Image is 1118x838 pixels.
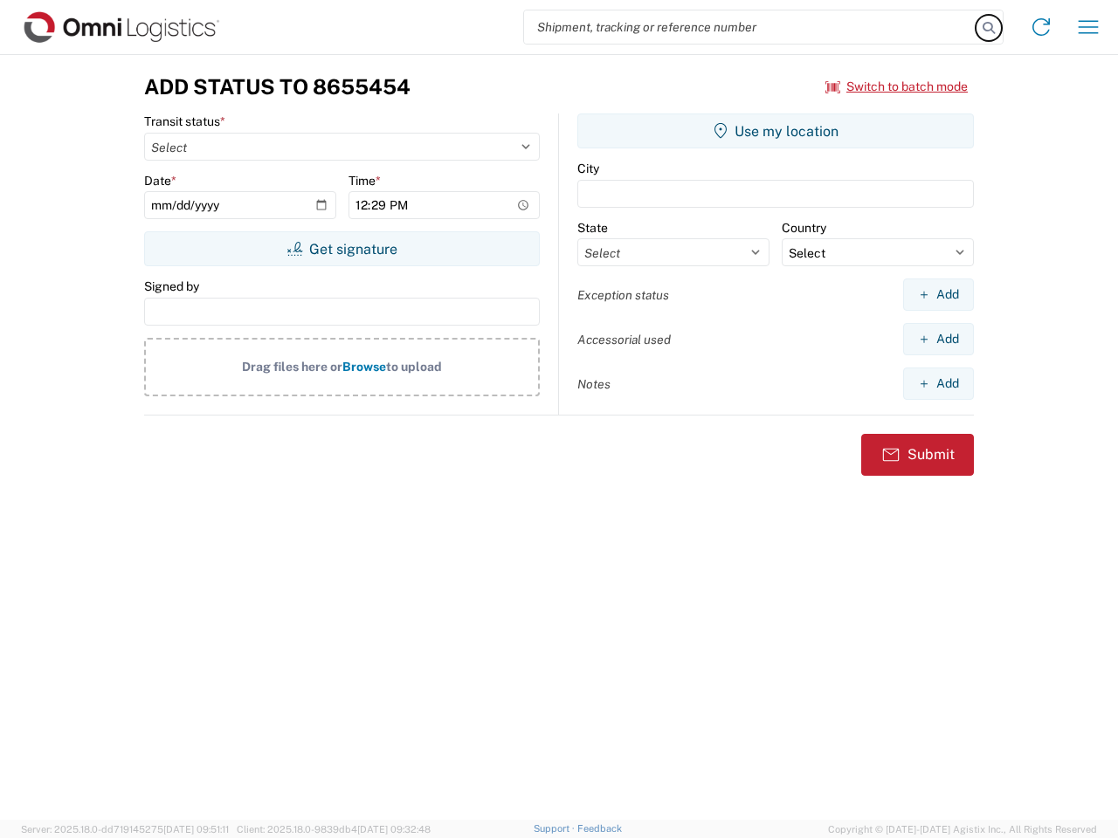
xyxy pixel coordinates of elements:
[903,323,974,355] button: Add
[357,824,431,835] span: [DATE] 09:32:48
[242,360,342,374] span: Drag files here or
[577,332,671,347] label: Accessorial used
[903,367,974,400] button: Add
[144,278,199,294] label: Signed by
[577,823,622,834] a: Feedback
[577,113,974,148] button: Use my location
[861,434,974,476] button: Submit
[903,278,974,311] button: Add
[828,821,1097,837] span: Copyright © [DATE]-[DATE] Agistix Inc., All Rights Reserved
[577,161,599,176] label: City
[577,220,608,236] label: State
[349,173,381,189] label: Time
[825,72,968,101] button: Switch to batch mode
[782,220,826,236] label: Country
[577,376,611,392] label: Notes
[163,824,229,835] span: [DATE] 09:51:11
[144,231,540,266] button: Get signature
[577,287,669,303] label: Exception status
[237,824,431,835] span: Client: 2025.18.0-9839db4
[144,113,225,129] label: Transit status
[21,824,229,835] span: Server: 2025.18.0-dd719145275
[534,823,577,834] a: Support
[524,10,977,44] input: Shipment, tracking or reference number
[144,74,411,100] h3: Add Status to 8655454
[386,360,442,374] span: to upload
[342,360,386,374] span: Browse
[144,173,176,189] label: Date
